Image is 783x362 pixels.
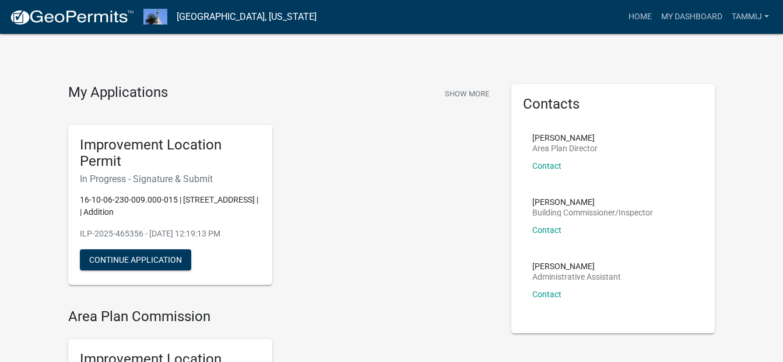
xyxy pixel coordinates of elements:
a: [GEOGRAPHIC_DATA], [US_STATE] [177,7,317,27]
a: Contact [532,290,561,299]
p: Building Commissioner/Inspector [532,208,653,217]
a: Tammij [727,6,774,28]
p: [PERSON_NAME] [532,198,653,206]
button: Continue Application [80,249,191,270]
a: Home [624,6,656,28]
p: Administrative Assistant [532,273,621,281]
a: Contact [532,225,561,235]
h4: Area Plan Commission [68,308,494,325]
a: Contact [532,161,561,170]
p: [PERSON_NAME] [532,134,598,142]
p: Area Plan Director [532,144,598,152]
h5: Improvement Location Permit [80,137,261,170]
p: [PERSON_NAME] [532,262,621,270]
img: Decatur County, Indiana [143,9,167,25]
p: ILP-2025-465356 - [DATE] 12:19:13 PM [80,228,261,240]
h5: Contacts [523,96,704,113]
button: Show More [440,84,494,103]
h4: My Applications [68,84,168,102]
h6: In Progress - Signature & Submit [80,173,261,185]
p: 16-10-06-230-009.000-015 | [STREET_ADDRESS] | | Addition [80,194,261,218]
a: My Dashboard [656,6,727,28]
